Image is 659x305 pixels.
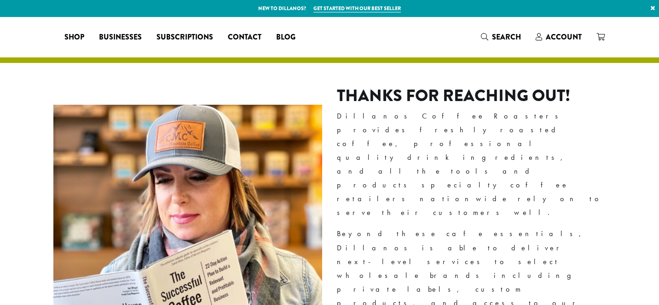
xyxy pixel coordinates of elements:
[276,32,295,43] span: Blog
[546,32,582,42] span: Account
[492,32,521,42] span: Search
[57,30,92,45] a: Shop
[64,32,84,43] span: Shop
[313,5,401,12] a: Get started with our best seller
[337,109,606,220] p: Dillanos Coffee Roasters provides freshly roasted coffee, professional quality drink ingredients,...
[156,32,213,43] span: Subscriptions
[228,32,261,43] span: Contact
[474,29,528,45] a: Search
[99,32,142,43] span: Businesses
[337,86,606,106] h2: Thanks for reaching out!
